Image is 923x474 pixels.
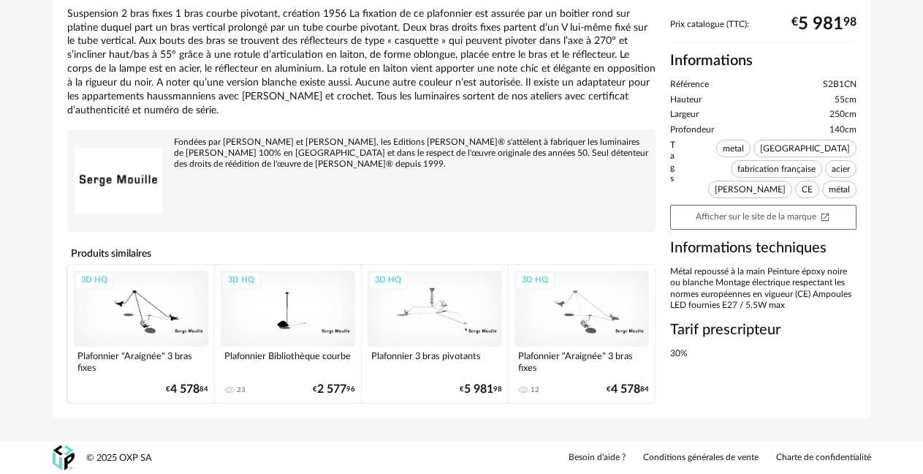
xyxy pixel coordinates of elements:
div: Prix catalogue (TTC): [670,19,856,43]
span: métal [822,181,856,198]
span: 5 981 [798,19,843,29]
span: Hauteur [670,94,702,106]
div: Plafonnier "Araignée" 3 bras fixes [514,347,649,376]
img: brand logo [75,137,162,225]
div: 3D HQ [368,271,408,290]
span: 2 577 [317,385,346,394]
div: 3D HQ [75,271,114,290]
span: Référence [670,79,709,91]
span: 55cm [835,94,856,106]
div: Plafonnier 3 bras pivotants [368,347,502,376]
span: fabrication française [731,160,822,178]
a: Conditions générales de vente [643,452,759,464]
span: Largeur [670,109,699,121]
div: € 98 [791,19,856,29]
h4: Produits similaires [67,244,656,264]
span: CE [795,181,819,198]
img: OXP [53,445,75,471]
div: 30% [670,348,856,360]
a: 3D HQ Plafonnier 3 bras pivotants €5 98198 [362,265,508,403]
div: € 84 [166,385,208,394]
span: Profondeur [670,124,714,136]
span: acier [825,160,856,178]
a: Besoin d'aide ? [569,452,626,464]
div: 23 [237,385,246,394]
div: 3D HQ [221,271,261,290]
div: € 98 [460,385,502,394]
a: 3D HQ Plafonnier "Araignée" 3 bras fixes 12 €4 57884 [509,265,655,403]
h2: Informations [670,51,856,70]
span: 4 578 [611,385,640,394]
span: 140cm [829,124,856,136]
span: 5 981 [464,385,493,394]
div: Métal repoussé à la main Peinture époxy noire ou blanche Montage électrique respectant les normes... [670,266,856,312]
span: Tags [670,140,677,201]
div: 3D HQ [515,271,555,290]
span: metal [716,140,751,157]
div: Plafonnier "Araignée" 3 bras fixes [74,347,208,376]
a: 3D HQ Plafonnier Bibliothèque courbe 23 €2 57796 [215,265,361,403]
div: Suspension 2 bras fixes 1 bras courbe pivotant, création 1956 La fixation de ce plafonnier est as... [67,7,656,118]
a: Afficher sur le site de la marqueOpen In New icon [670,205,856,230]
div: © 2025 OXP SA [86,452,152,464]
div: € 96 [313,385,355,394]
div: Plafonnier Bibliothèque courbe [221,347,355,376]
span: [GEOGRAPHIC_DATA] [753,140,856,157]
span: [PERSON_NAME] [708,181,792,198]
h3: Informations techniques [670,238,856,257]
div: 12 [531,385,539,394]
a: 3D HQ Plafonnier "Araignée" 3 bras fixes €4 57884 [68,265,214,403]
span: 250cm [829,109,856,121]
span: S2B1CN [823,79,856,91]
span: Open In New icon [820,211,830,221]
div: Fondées par [PERSON_NAME] et [PERSON_NAME], les Editions [PERSON_NAME]® s'attèlent à fabriquer le... [75,137,648,170]
a: Charte de confidentialité [776,452,871,464]
div: € 84 [607,385,649,394]
span: 4 578 [170,385,200,394]
h3: Tarif prescripteur [670,320,856,339]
